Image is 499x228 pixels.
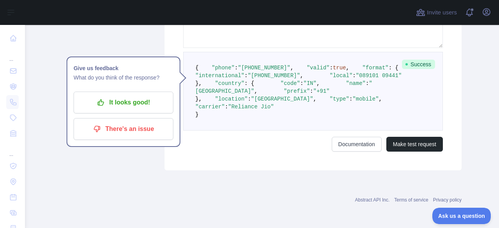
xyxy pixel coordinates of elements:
span: "name" [346,80,366,87]
span: : { [389,65,398,71]
p: It looks good! [80,96,168,109]
span: "prefix" [284,88,310,94]
span: "089101 09441" [356,72,402,79]
span: : [235,65,238,71]
span: "Reliance Jio" [228,104,274,110]
span: , [254,88,257,94]
a: Documentation [332,137,382,152]
span: : [310,88,313,94]
span: , [379,96,382,102]
span: : [300,80,303,87]
span: : [248,96,251,102]
span: } [195,111,198,118]
span: "IN" [303,80,317,87]
p: What do you think of the response? [74,73,173,82]
span: , [313,96,316,102]
span: "code" [280,80,300,87]
span: "location" [215,96,248,102]
iframe: Toggle Customer Support [432,208,491,224]
span: : { [244,80,254,87]
span: , [317,80,320,87]
span: "[PHONE_NUMBER]" [238,65,290,71]
span: , [290,65,294,71]
span: : [352,72,356,79]
button: Invite users [414,6,458,19]
span: , [346,65,349,71]
span: : [366,80,369,87]
span: "international" [195,72,244,79]
h1: Give us feedback [74,64,173,73]
button: There's an issue [74,118,173,140]
span: "carrier" [195,104,225,110]
div: ... [6,47,19,62]
button: Make test request [386,137,443,152]
span: Success [402,60,435,69]
a: Privacy policy [433,197,462,203]
span: : [244,72,248,79]
button: It looks good! [74,92,173,113]
span: "type" [330,96,349,102]
p: There's an issue [80,122,168,136]
span: "local" [329,72,352,79]
a: Abstract API Inc. [355,197,390,203]
span: : [225,104,228,110]
span: "country" [215,80,244,87]
span: }, [195,96,202,102]
span: "[GEOGRAPHIC_DATA]" [251,96,313,102]
span: "valid" [307,65,330,71]
a: Terms of service [394,197,428,203]
span: }, [195,80,202,87]
div: ... [6,142,19,157]
span: { [195,65,198,71]
span: "phone" [212,65,235,71]
span: true [333,65,346,71]
span: "mobile" [352,96,379,102]
span: "[PHONE_NUMBER]" [248,72,300,79]
span: , [300,72,303,79]
span: "format" [363,65,389,71]
span: "+91" [313,88,329,94]
span: Invite users [427,8,457,17]
span: : [329,65,333,71]
span: : [349,96,352,102]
